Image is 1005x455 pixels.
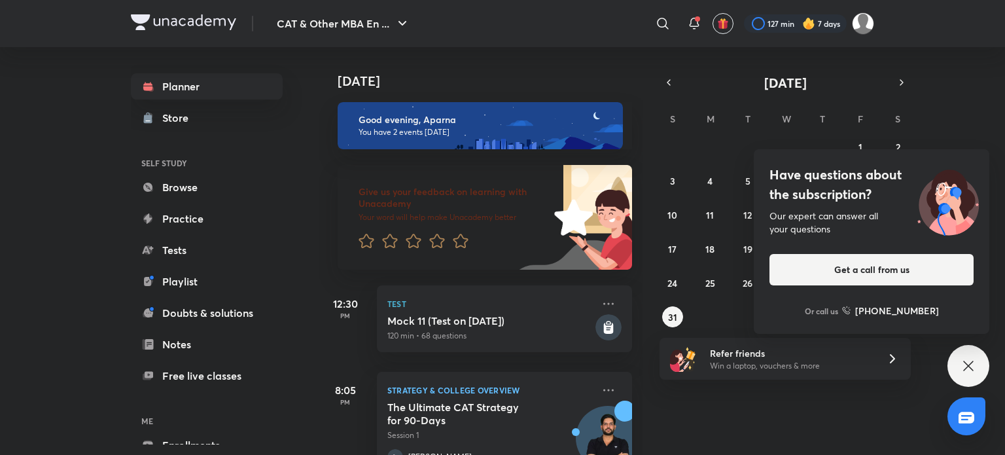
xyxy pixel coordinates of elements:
img: Aparna Dubey [852,12,874,35]
button: August 12, 2025 [737,204,758,225]
abbr: August 19, 2025 [743,243,752,255]
abbr: Friday [858,113,863,125]
abbr: August 18, 2025 [705,243,714,255]
a: Company Logo [131,14,236,33]
p: Or call us [805,305,838,317]
button: August 3, 2025 [662,170,683,191]
h6: ME [131,410,283,432]
a: Practice [131,206,283,232]
button: CAT & Other MBA En ... [269,10,418,37]
h6: Refer friends [710,346,871,360]
button: August 18, 2025 [699,238,720,259]
p: Strategy & College Overview [387,382,593,398]
img: avatar [717,18,729,29]
img: ttu_illustration_new.svg [907,165,989,236]
img: Company Logo [131,14,236,30]
abbr: August 26, 2025 [743,277,752,289]
button: August 11, 2025 [699,204,720,225]
span: [DATE] [764,74,807,92]
div: Our expert can answer all your questions [769,209,974,236]
button: August 31, 2025 [662,306,683,327]
abbr: Sunday [670,113,675,125]
button: [DATE] [678,73,892,92]
abbr: Saturday [895,113,900,125]
abbr: August 1, 2025 [858,141,862,153]
abbr: August 10, 2025 [667,209,677,221]
img: streak [802,17,815,30]
a: Playlist [131,268,283,295]
abbr: August 17, 2025 [668,243,677,255]
abbr: August 25, 2025 [705,277,715,289]
a: Browse [131,174,283,200]
button: August 10, 2025 [662,204,683,225]
p: Test [387,296,593,312]
button: avatar [713,13,733,34]
abbr: August 2, 2025 [896,141,900,153]
a: Notes [131,331,283,357]
button: August 24, 2025 [662,272,683,293]
h5: 12:30 [319,296,372,312]
h6: SELF STUDY [131,152,283,174]
button: August 5, 2025 [737,170,758,191]
p: PM [319,312,372,319]
button: August 2, 2025 [887,136,908,157]
button: August 25, 2025 [699,272,720,293]
p: Your word will help make Unacademy better [359,212,550,223]
img: referral [670,346,696,372]
p: You have 2 events [DATE] [359,127,611,137]
abbr: Tuesday [745,113,750,125]
div: Store [162,110,196,126]
h5: 8:05 [319,382,372,398]
h5: Mock 11 (Test on 31.08.2025) [387,314,593,327]
img: evening [338,102,623,149]
p: Win a laptop, vouchers & more [710,360,871,372]
a: Doubts & solutions [131,300,283,326]
p: Session 1 [387,429,593,441]
h6: Give us your feedback on learning with Unacademy [359,186,550,209]
button: August 26, 2025 [737,272,758,293]
abbr: Wednesday [782,113,791,125]
abbr: Thursday [820,113,825,125]
h6: Good evening, Aparna [359,114,611,126]
a: Planner [131,73,283,100]
a: Tests [131,237,283,263]
button: Get a call from us [769,254,974,285]
abbr: Monday [707,113,714,125]
p: PM [319,398,372,406]
abbr: August 12, 2025 [743,209,752,221]
img: feedback_image [510,165,632,270]
h6: [PHONE_NUMBER] [855,304,939,318]
abbr: August 11, 2025 [706,209,714,221]
button: August 4, 2025 [699,170,720,191]
h4: [DATE] [338,73,645,89]
a: Store [131,105,283,131]
abbr: August 3, 2025 [670,175,675,187]
h5: The Ultimate CAT Strategy for 90-Days [387,401,550,427]
h4: Have questions about the subscription? [769,165,974,204]
button: August 1, 2025 [850,136,871,157]
a: Free live classes [131,363,283,389]
a: [PHONE_NUMBER] [842,304,939,318]
p: 120 min • 68 questions [387,330,593,342]
button: August 19, 2025 [737,238,758,259]
abbr: August 5, 2025 [745,175,750,187]
abbr: August 24, 2025 [667,277,677,289]
button: August 17, 2025 [662,238,683,259]
abbr: August 4, 2025 [707,175,713,187]
abbr: August 31, 2025 [668,311,677,323]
